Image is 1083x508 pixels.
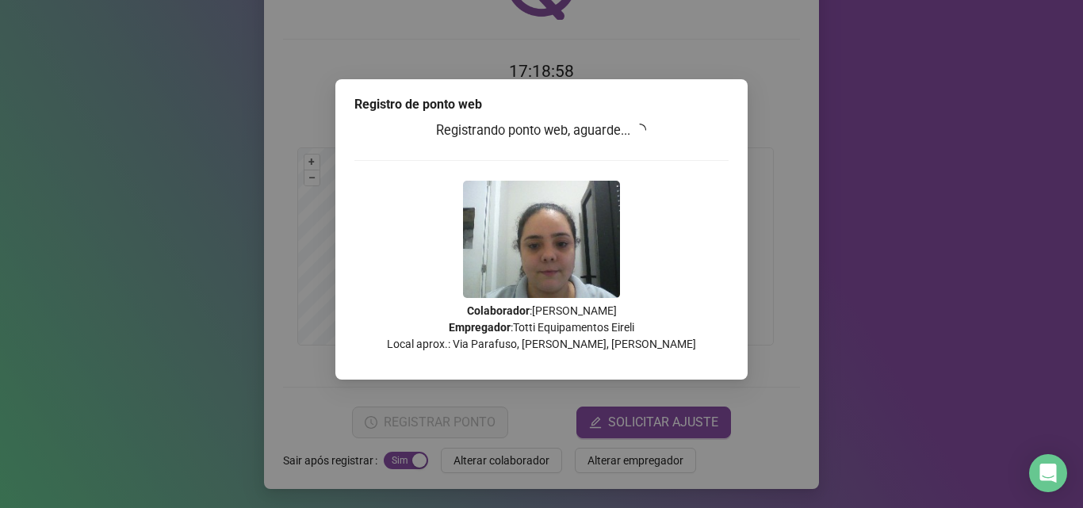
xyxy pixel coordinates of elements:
[354,120,729,141] h3: Registrando ponto web, aguarde...
[449,321,511,334] strong: Empregador
[354,303,729,353] p: : [PERSON_NAME] : Totti Equipamentos Eireli Local aprox.: Via Parafuso, [PERSON_NAME], [PERSON_NAME]
[1029,454,1067,492] div: Open Intercom Messenger
[467,304,530,317] strong: Colaborador
[463,181,620,298] img: 2Q==
[354,95,729,114] div: Registro de ponto web
[633,124,646,136] span: loading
